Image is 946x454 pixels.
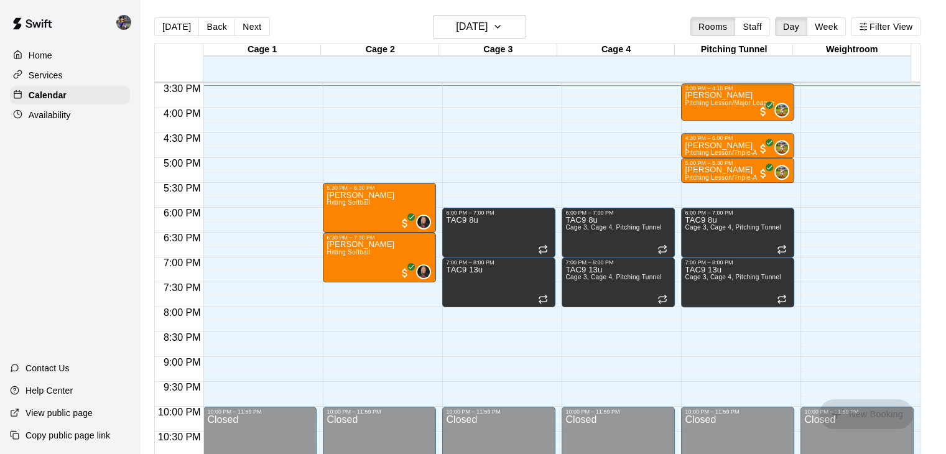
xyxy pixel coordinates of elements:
span: All customers have paid [757,167,769,180]
div: 6:00 PM – 7:00 PM: TAC9 8u [562,208,675,257]
a: Services [10,66,130,85]
span: 8:30 PM [160,332,204,343]
span: Jhonny Montoya [779,140,789,155]
div: 10:00 PM – 11:59 PM [327,409,432,415]
button: Day [775,17,807,36]
div: 6:00 PM – 7:00 PM [446,210,552,216]
p: Copy public page link [26,429,110,442]
div: Christine Kulick [416,264,431,279]
div: Cage 4 [557,44,675,56]
span: 10:00 PM [155,407,203,417]
span: Recurring event [538,244,548,254]
div: 10:00 PM – 11:59 PM [207,409,313,415]
span: 10:30 PM [155,432,203,442]
div: 6:30 PM – 7:30 PM [327,234,432,241]
div: 5:00 PM – 5:30 PM [685,160,791,166]
span: Christine Kulick [421,215,431,229]
a: Availability [10,106,130,124]
p: Contact Us [26,362,70,374]
span: 5:30 PM [160,183,204,193]
span: Pitching Lesson/Triple-A [685,174,757,181]
span: 6:30 PM [160,233,204,243]
div: 6:00 PM – 7:00 PM [685,210,791,216]
div: Pitching Tunnel [675,44,793,56]
span: Cage 3, Cage 4, Pitching Tunnel [565,274,661,280]
div: 7:00 PM – 8:00 PM: TAC9 13u [681,257,794,307]
span: All customers have paid [757,142,769,155]
div: Weightroom [793,44,911,56]
div: Cage 2 [321,44,439,56]
span: All customers have paid [399,267,411,279]
span: 5:00 PM [160,158,204,169]
span: All customers have paid [399,217,411,229]
span: Hitting Softball [327,199,370,206]
span: Recurring event [538,294,548,304]
span: Jhonny Montoya [779,103,789,118]
span: Christine Kulick [421,264,431,279]
button: Next [234,17,269,36]
span: Pitching Lesson/Triple-A [685,149,757,156]
span: Pitching Lesson/Major League [685,100,774,106]
span: 9:30 PM [160,382,204,392]
div: 5:00 PM – 5:30 PM: Parker Scamardo [681,158,794,183]
div: 7:00 PM – 8:00 PM [685,259,791,266]
div: Christine Kulick [416,215,431,229]
img: Jhonny Montoya [776,141,788,154]
button: Filter View [851,17,920,36]
div: 4:30 PM – 5:00 PM: Parker Scamardo [681,133,794,158]
button: [DATE] [154,17,199,36]
button: Back [198,17,235,36]
div: 10:00 PM – 11:59 PM [804,409,910,415]
p: Help Center [26,384,73,397]
span: Cage 3, Cage 4, Pitching Tunnel [565,224,661,231]
span: Cage 3, Cage 4, Pitching Tunnel [685,274,781,280]
span: 4:30 PM [160,133,204,144]
div: 6:00 PM – 7:00 PM: TAC9 8u [442,208,555,257]
button: Week [807,17,846,36]
span: 6:00 PM [160,208,204,218]
img: Christine Kulick [417,216,430,228]
div: Cage 1 [203,44,322,56]
p: Availability [29,109,71,121]
span: All customers have paid [757,105,769,118]
div: 7:00 PM – 8:00 PM: TAC9 13u [442,257,555,307]
div: 6:30 PM – 7:30 PM: Nevaeh Lopez [323,233,436,282]
div: 7:00 PM – 8:00 PM [446,259,552,266]
div: 10:00 PM – 11:59 PM [565,409,671,415]
span: 7:30 PM [160,282,204,293]
span: Recurring event [657,244,667,254]
div: Jhonny Montoya [774,103,789,118]
div: 10:00 PM – 11:59 PM [685,409,791,415]
h6: [DATE] [456,18,488,35]
a: Home [10,46,130,65]
div: Jhonny Montoya [774,140,789,155]
a: Calendar [10,86,130,104]
span: Cage 3, Cage 4, Pitching Tunnel [685,224,781,231]
div: 6:00 PM – 7:00 PM [565,210,671,216]
img: Christine Kulick [417,266,430,278]
div: 5:30 PM – 6:30 PM [327,185,432,191]
button: Staff [735,17,770,36]
span: 9:00 PM [160,357,204,368]
span: 7:00 PM [160,257,204,268]
div: 7:00 PM – 8:00 PM [565,259,671,266]
span: 8:00 PM [160,307,204,318]
span: Hitting Softball [327,249,370,256]
span: 4:00 PM [160,108,204,119]
img: Jhonny Montoya [776,104,788,116]
p: Home [29,49,52,62]
div: Chirstina Moncivais [114,10,140,35]
div: Cage 3 [439,44,557,56]
button: [DATE] [433,15,526,39]
p: Calendar [29,89,67,101]
div: 3:30 PM – 4:15 PM: Everett Dempsey [681,83,794,121]
div: 10:00 PM – 11:59 PM [446,409,552,415]
div: 7:00 PM – 8:00 PM: TAC9 13u [562,257,675,307]
img: Chirstina Moncivais [116,15,131,30]
span: Recurring event [777,294,787,304]
span: You don't have the permission to add bookings [819,408,913,419]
